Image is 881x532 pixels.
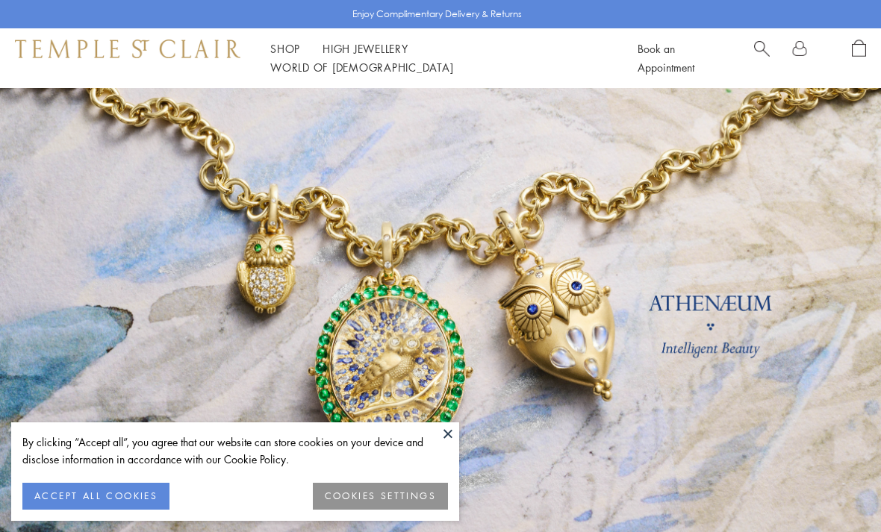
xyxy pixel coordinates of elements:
nav: Main navigation [270,40,604,77]
div: By clicking “Accept all”, you agree that our website can store cookies on your device and disclos... [22,434,448,468]
img: Temple St. Clair [15,40,240,57]
button: ACCEPT ALL COOKIES [22,483,169,510]
a: High JewelleryHigh Jewellery [323,41,408,56]
a: ShopShop [270,41,300,56]
button: COOKIES SETTINGS [313,483,448,510]
a: Search [754,40,770,77]
a: Open Shopping Bag [852,40,866,77]
a: Book an Appointment [638,41,694,75]
p: Enjoy Complimentary Delivery & Returns [352,7,522,22]
a: World of [DEMOGRAPHIC_DATA]World of [DEMOGRAPHIC_DATA] [270,60,453,75]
